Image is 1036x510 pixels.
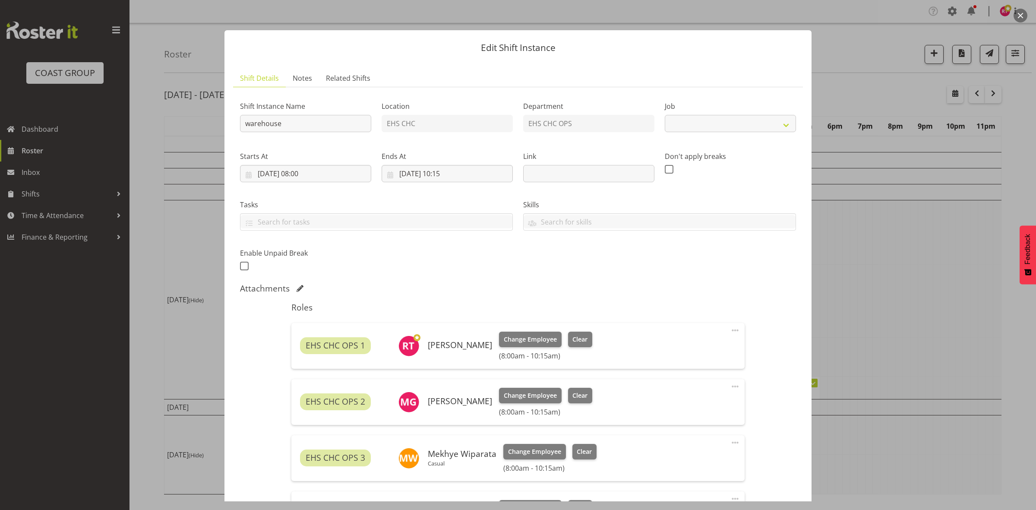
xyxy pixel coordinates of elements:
[499,332,562,347] button: Change Employee
[293,73,312,83] span: Notes
[306,339,365,352] span: EHS CHC OPS 1
[240,115,371,132] input: Shift Instance Name
[504,391,557,400] span: Change Employee
[306,452,365,464] span: EHS CHC OPS 3
[240,151,371,162] label: Starts At
[568,388,593,403] button: Clear
[382,151,513,162] label: Ends At
[428,340,492,350] h6: [PERSON_NAME]
[665,101,796,111] label: Job
[665,151,796,162] label: Don't apply breaks
[1024,234,1032,264] span: Feedback
[523,151,654,162] label: Link
[382,165,513,182] input: Click to select...
[398,392,419,412] img: martin-gorzeman9478.jpg
[240,283,290,294] h5: Attachments
[291,302,744,313] h5: Roles
[240,248,371,258] label: Enable Unpaid Break
[240,73,279,83] span: Shift Details
[499,408,592,416] h6: (8:00am - 10:15am)
[572,391,587,400] span: Clear
[572,335,587,344] span: Clear
[504,335,557,344] span: Change Employee
[398,336,419,356] img: reuben-thomas8009.jpg
[240,165,371,182] input: Click to select...
[503,444,566,459] button: Change Employee
[382,101,513,111] label: Location
[577,447,592,456] span: Clear
[503,464,597,472] h6: (8:00am - 10:15am)
[572,444,597,459] button: Clear
[233,43,803,52] p: Edit Shift Instance
[523,101,654,111] label: Department
[499,388,562,403] button: Change Employee
[240,101,371,111] label: Shift Instance Name
[428,460,496,467] p: Casual
[398,448,419,469] img: mekhye-wiparata10797.jpg
[428,449,496,459] h6: Mekhye Wiparata
[306,396,365,408] span: EHS CHC OPS 2
[499,352,592,360] h6: (8:00am - 10:15am)
[568,332,593,347] button: Clear
[524,215,796,228] input: Search for skills
[428,396,492,406] h6: [PERSON_NAME]
[240,215,512,228] input: Search for tasks
[240,200,513,210] label: Tasks
[508,447,561,456] span: Change Employee
[523,200,796,210] label: Skills
[1020,225,1036,284] button: Feedback - Show survey
[326,73,370,83] span: Related Shifts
